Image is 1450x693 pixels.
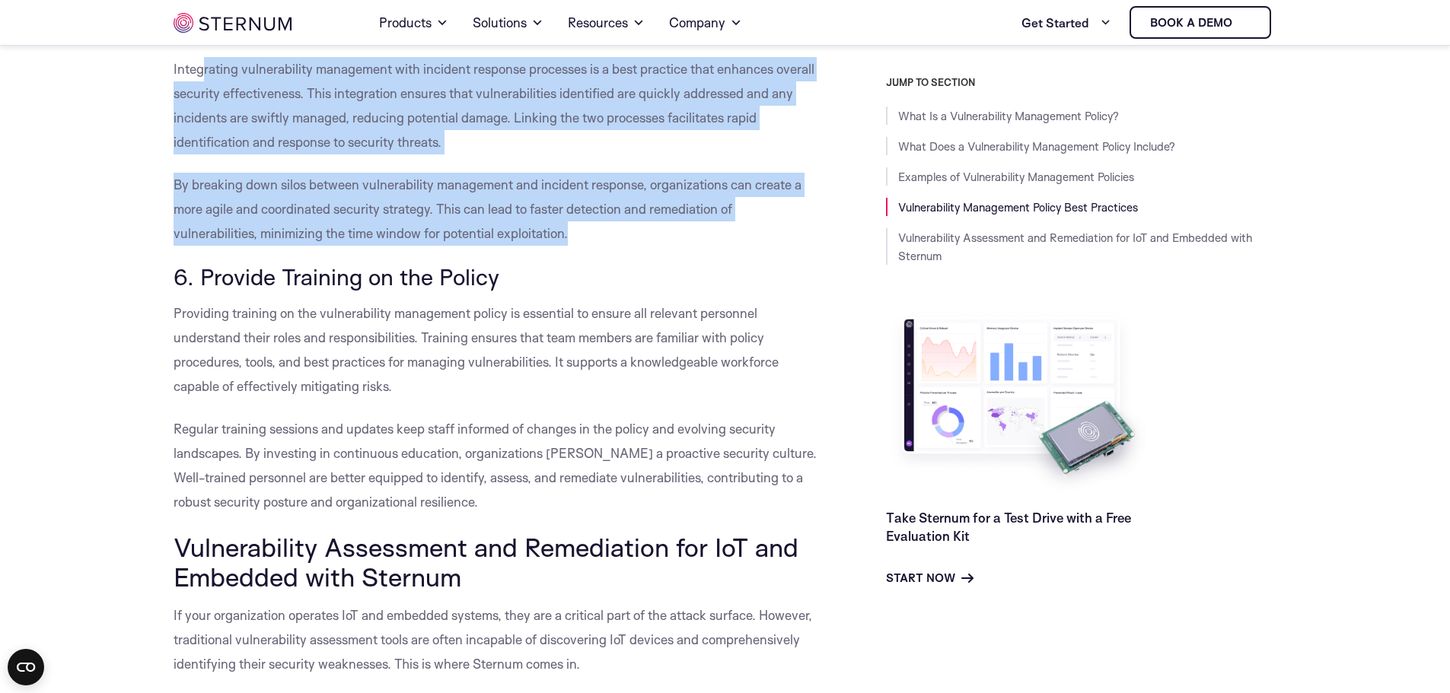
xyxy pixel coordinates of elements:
span: By breaking down silos between vulnerability management and incident response, organizations can ... [174,176,801,241]
span: Regular training sessions and updates keep staff informed of changes in the policy and evolving s... [174,421,817,510]
button: Open CMP widget [8,649,44,685]
a: Start Now [886,569,974,587]
a: Vulnerability Management Policy Best Practices [898,200,1138,215]
span: 6. Provide Training on the Policy [174,262,499,291]
a: Products [379,2,448,44]
a: What Is a Vulnerability Management Policy? [898,109,1119,123]
p: If your organization operates IoT and embedded systems, they are a critical part of the attack su... [174,603,817,676]
a: Solutions [473,2,543,44]
span: Vulnerability Assessment and Remediation for IoT and Embedded with Sternum [174,531,798,592]
span: Integrating vulnerability management with incident response processes is a best practice that enh... [174,61,814,150]
a: Get Started [1021,8,1111,38]
img: sternum iot [1238,17,1251,29]
a: Examples of Vulnerability Management Policies [898,170,1134,184]
a: Resources [568,2,645,44]
a: What Does a Vulnerability Management Policy Include? [898,139,1175,154]
img: Take Sternum for a Test Drive with a Free Evaluation Kit [886,307,1152,497]
h3: JUMP TO SECTION [886,76,1277,88]
a: Book a demo [1130,6,1271,39]
a: Company [669,2,742,44]
span: Providing training on the vulnerability management policy is essential to ensure all relevant per... [174,305,779,394]
img: sternum iot [174,13,292,33]
a: Take Sternum for a Test Drive with a Free Evaluation Kit [886,510,1131,544]
a: Vulnerability Assessment and Remediation for IoT and Embedded with Sternum [898,230,1252,263]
